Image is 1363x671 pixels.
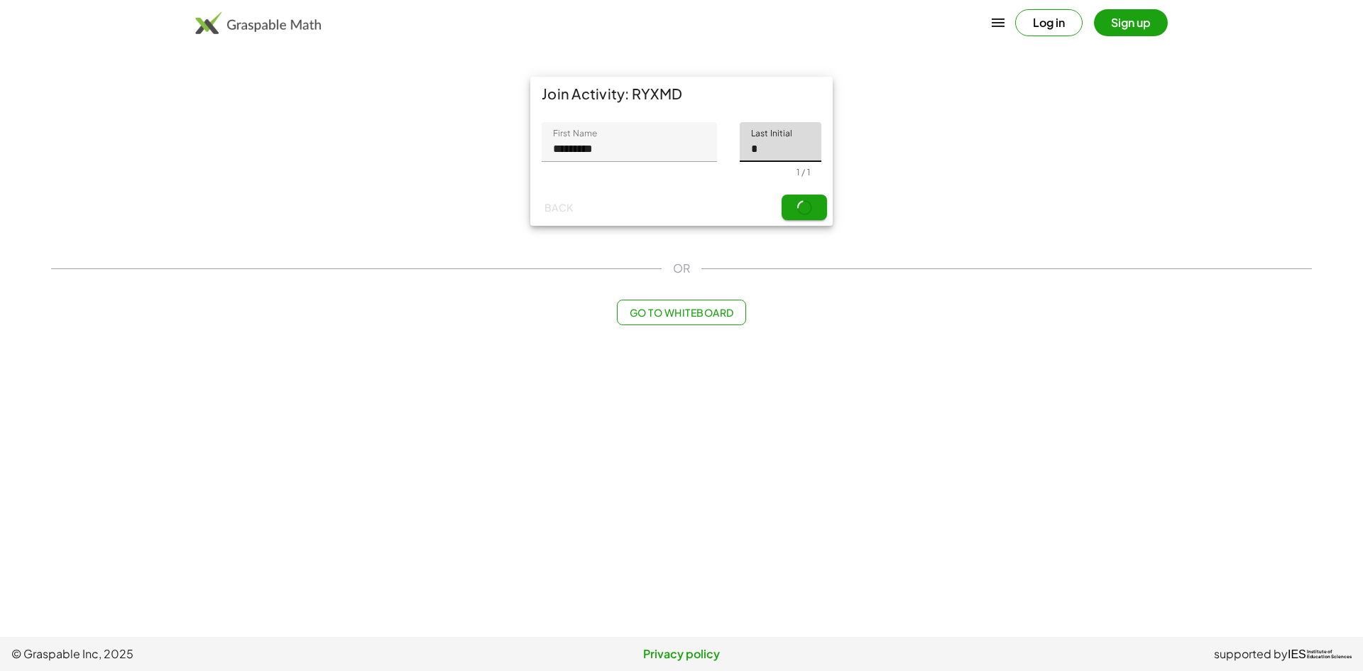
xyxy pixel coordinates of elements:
[530,77,833,111] div: Join Activity: RYXMD
[11,645,458,662] span: © Graspable Inc, 2025
[673,260,690,277] span: OR
[1015,9,1083,36] button: Log in
[1288,645,1352,662] a: IESInstitute ofEducation Sciences
[458,645,904,662] a: Privacy policy
[629,306,733,319] span: Go to Whiteboard
[1307,650,1352,660] span: Institute of Education Sciences
[1214,645,1288,662] span: supported by
[617,300,745,325] button: Go to Whiteboard
[1094,9,1168,36] button: Sign up
[1288,648,1306,661] span: IES
[797,167,810,178] div: 1 / 1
